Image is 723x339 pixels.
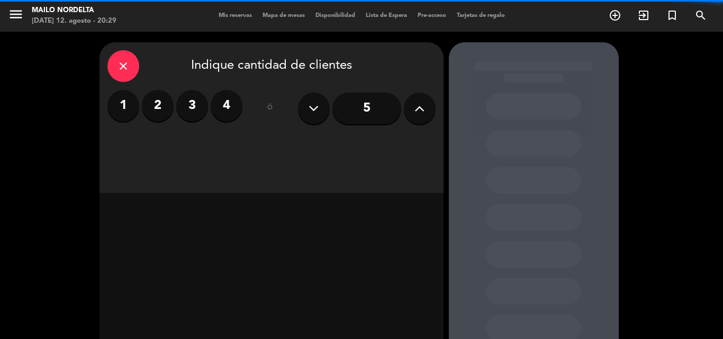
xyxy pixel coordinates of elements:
[257,13,310,19] span: Mapa de mesas
[451,13,510,19] span: Tarjetas de regalo
[310,13,360,19] span: Disponibilidad
[107,50,436,82] div: Indique cantidad de clientes
[253,90,287,127] div: ó
[32,5,116,16] div: Mailo Nordelta
[694,9,707,22] i: search
[142,90,174,122] label: 2
[32,16,116,26] div: [DATE] 12. agosto - 20:29
[213,13,257,19] span: Mis reservas
[117,60,130,72] i: close
[8,6,24,22] i: menu
[412,13,451,19] span: Pre-acceso
[609,9,621,22] i: add_circle_outline
[176,90,208,122] label: 3
[107,90,139,122] label: 1
[8,6,24,26] button: menu
[637,9,650,22] i: exit_to_app
[360,13,412,19] span: Lista de Espera
[211,90,242,122] label: 4
[666,9,679,22] i: turned_in_not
